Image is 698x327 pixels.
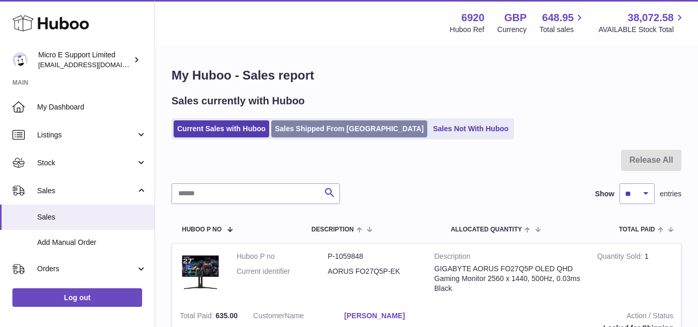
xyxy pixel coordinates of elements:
span: Sales [37,186,136,196]
span: entries [660,189,681,199]
a: 38,072.58 AVAILABLE Stock Total [598,11,686,35]
span: Customer [253,312,285,320]
img: $_57.JPG [180,252,221,293]
label: Show [595,189,614,199]
span: Stock [37,158,136,168]
dd: AORUS FO27Q5P-EK [328,267,418,276]
span: Orders [37,264,136,274]
strong: Quantity Sold [597,252,645,263]
span: Description [312,226,354,233]
a: Log out [12,288,142,307]
div: Micro E Support Limited [38,50,131,70]
dt: Current identifier [237,267,328,276]
h1: My Huboo - Sales report [172,67,681,84]
a: 648.95 Total sales [539,11,585,35]
strong: GBP [504,11,526,25]
strong: 6920 [461,11,485,25]
span: Add Manual Order [37,238,147,247]
span: Total paid [619,226,655,233]
span: 635.00 [215,312,238,320]
a: Sales Shipped From [GEOGRAPHIC_DATA] [271,120,427,137]
h2: Sales currently with Huboo [172,94,305,108]
span: 648.95 [542,11,573,25]
div: GIGABYTE AORUS FO27Q5P OLED QHD Gaming Monitor 2560 x 1440, 500Hz, 0.03ms Black [435,264,582,293]
a: Current Sales with Huboo [174,120,269,137]
span: Total sales [539,25,585,35]
dt: Huboo P no [237,252,328,261]
span: Listings [37,130,136,140]
span: My Dashboard [37,102,147,112]
div: Huboo Ref [450,25,485,35]
strong: Description [435,252,582,264]
div: Currency [498,25,527,35]
span: Huboo P no [182,226,222,233]
span: Sales [37,212,147,222]
strong: Total Paid [180,312,215,322]
span: [EMAIL_ADDRESS][DOMAIN_NAME] [38,60,152,69]
span: 38,072.58 [628,11,674,25]
strong: Action / Status [451,311,673,323]
span: ALLOCATED Quantity [451,226,522,233]
a: Sales Not With Huboo [429,120,512,137]
dt: Name [253,311,344,323]
span: AVAILABLE Stock Total [598,25,686,35]
dd: P-1059848 [328,252,418,261]
a: [PERSON_NAME] [344,311,435,321]
td: 1 [590,244,681,303]
img: contact@micropcsupport.com [12,52,28,68]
